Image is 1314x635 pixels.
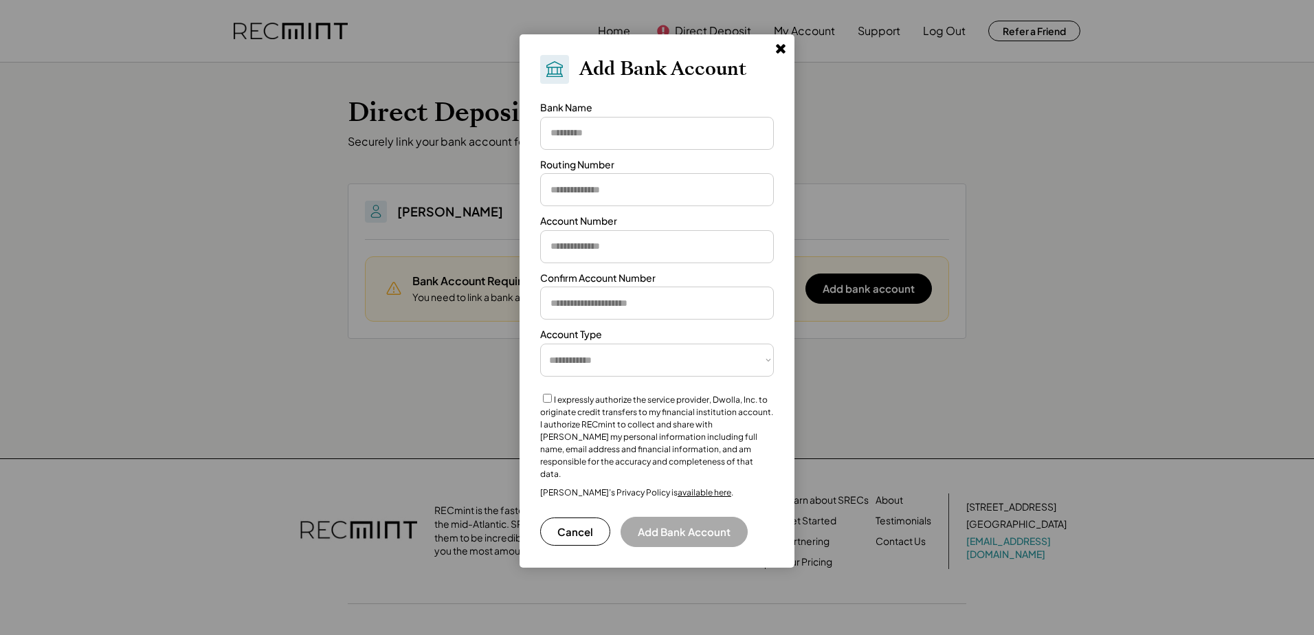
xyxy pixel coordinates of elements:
div: Account Type [540,328,602,342]
a: available here [678,487,731,498]
h2: Add Bank Account [579,58,746,81]
label: I expressly authorize the service provider, Dwolla, Inc. to originate credit transfers to my fina... [540,394,773,479]
img: Bank.svg [544,59,565,80]
button: Cancel [540,517,610,546]
div: Confirm Account Number [540,271,656,285]
div: Bank Name [540,101,592,115]
div: Account Number [540,214,617,228]
div: Routing Number [540,158,614,172]
button: Add Bank Account [621,517,748,547]
div: [PERSON_NAME]’s Privacy Policy is . [540,487,733,498]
